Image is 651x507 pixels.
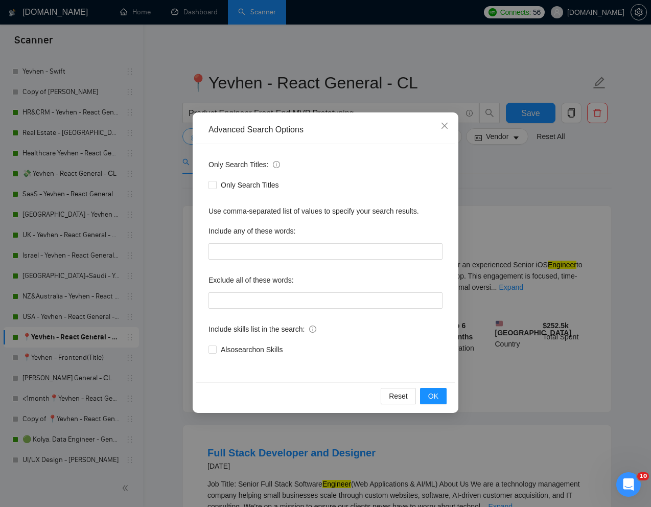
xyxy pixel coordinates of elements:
[389,390,408,402] span: Reset
[208,205,443,217] div: Use comma-separated list of values to specify your search results.
[208,223,295,239] label: Include any of these words:
[217,179,283,191] span: Only Search Titles
[208,324,316,335] span: Include skills list in the search:
[440,122,449,130] span: close
[431,112,458,140] button: Close
[208,159,280,170] span: Only Search Titles:
[217,344,287,355] span: Also search on Skills
[273,161,280,168] span: info-circle
[208,272,294,288] label: Exclude all of these words:
[309,326,316,333] span: info-circle
[616,472,641,497] iframe: Intercom live chat
[420,388,447,404] button: OK
[381,388,416,404] button: Reset
[637,472,649,480] span: 10
[208,124,443,135] div: Advanced Search Options
[428,390,438,402] span: OK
